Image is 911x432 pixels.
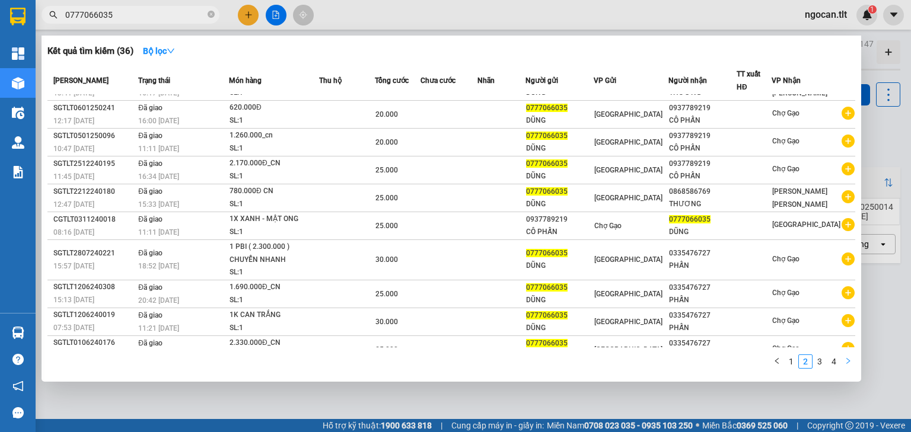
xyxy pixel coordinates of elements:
a: 4 [827,355,840,368]
span: 16:00 [DATE] [138,117,179,125]
span: Chợ Gạo [772,255,799,263]
div: 780.000Đ CN [230,185,318,198]
button: left [770,354,784,369]
div: 0937789219 [669,130,736,142]
div: CÔ PHẤN [526,226,593,238]
img: warehouse-icon [12,77,24,89]
div: SL: 1 [230,198,318,211]
span: 0777066035 [526,104,568,112]
div: DŨNG [526,294,593,306]
span: 18:52 [DATE] [138,262,179,270]
span: 10:47 [DATE] [53,145,94,153]
span: plus-circle [842,107,855,120]
span: [GEOGRAPHIC_DATA] [594,194,662,202]
span: 20.000 [375,138,398,146]
div: CÔ PHẤN [669,142,736,155]
strong: Bộ lọc [143,46,175,56]
span: Đã giao [138,249,163,257]
span: Chợ Gạo [772,344,799,353]
span: Đã giao [138,283,163,292]
span: Đã giao [138,132,163,140]
span: Chợ Gạo [772,137,799,145]
div: 0937789219 [669,158,736,170]
div: SL: 1 [230,226,318,239]
span: Đã giao [138,215,163,223]
span: question-circle [12,354,24,365]
a: 1 [785,355,798,368]
div: DŨNG [526,260,593,272]
li: 3 [813,354,827,369]
div: SL: 1 [230,170,318,183]
div: SGTLT2512240195 [53,158,135,170]
span: Thu hộ [319,76,342,85]
span: [GEOGRAPHIC_DATA] [594,166,662,174]
span: search [49,11,58,19]
span: Người nhận [668,76,707,85]
span: 15:33 [DATE] [138,200,179,209]
span: 0777066035 [526,159,568,168]
div: 1.260.000_cn [230,129,318,142]
span: Đã giao [138,339,163,347]
button: Bộ lọcdown [133,41,184,60]
span: Nhãn [477,76,495,85]
span: 30.000 [375,318,398,326]
div: DŨNG [669,226,736,238]
div: PHẤN [669,322,736,334]
div: SL: 1 [230,322,318,335]
span: [GEOGRAPHIC_DATA] [772,220,840,229]
div: DŨNG [526,142,593,155]
div: DŨNG [526,114,593,127]
div: DŨNG [526,322,593,334]
div: 1.690.000Đ_CN [230,281,318,294]
div: SL: 1 [230,266,318,279]
span: Chợ Gạo [772,109,799,117]
span: 30.000 [375,255,398,264]
span: 0777066035 [526,132,568,140]
li: Previous Page [770,354,784,369]
span: 15:13 [DATE] [53,296,94,304]
span: Chưa cước [421,76,455,85]
div: 0937789219 [669,102,736,114]
img: solution-icon [12,166,24,178]
li: 2 [798,354,813,369]
span: 0777066035 [669,215,711,223]
span: Đã giao [138,187,163,196]
span: Món hàng [229,76,262,85]
div: 0937789219 [526,213,593,226]
span: 0777066035 [526,339,568,347]
div: SL: 1 [230,114,318,127]
span: 12:17 [DATE] [53,117,94,125]
span: 15:57 [DATE] [53,262,94,270]
span: plus-circle [842,162,855,175]
div: 0868586769 [669,185,736,198]
span: plus-circle [842,252,855,265]
span: 25.000 [375,290,398,298]
div: THƯƠNG [669,198,736,210]
div: SL: 1 [230,294,318,307]
span: Chợ Gạo [594,222,622,230]
span: left [773,357,781,364]
img: dashboard-icon [12,47,24,60]
span: close-circle [208,9,215,21]
img: warehouse-icon [12,107,24,119]
span: 25.000 [375,194,398,202]
div: SGTLT0601250241 [53,102,135,114]
span: Đã giao [138,159,163,168]
a: 3 [813,355,826,368]
div: DŨNG [526,170,593,183]
span: Tổng cước [375,76,409,85]
div: 0335476727 [669,309,736,322]
span: plus-circle [842,218,855,231]
span: message [12,407,24,418]
span: Chợ Gạo [772,289,799,297]
li: 4 [827,354,841,369]
span: 25.000 [375,222,398,230]
span: [GEOGRAPHIC_DATA] [594,345,662,354]
div: 0335476727 [669,281,736,294]
div: CÔ PHẤN [669,170,736,183]
span: [GEOGRAPHIC_DATA] [594,138,662,146]
span: Đã giao [138,104,163,112]
span: VP Gửi [594,76,616,85]
div: CGTLT0311240018 [53,213,135,226]
div: 0335476727 [669,247,736,260]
